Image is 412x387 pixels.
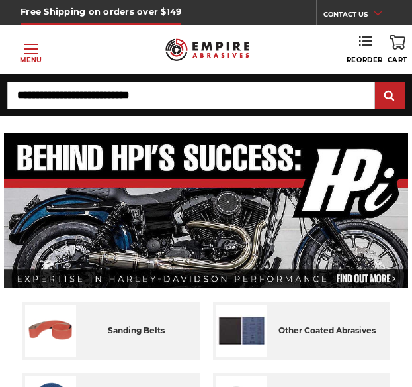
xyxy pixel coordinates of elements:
span: Reorder [347,56,383,64]
img: Empire Abrasives [165,33,250,66]
img: Banner for an interview featuring Horsepower Inc who makes Harley performance upgrades featured o... [4,133,409,288]
a: CONTACT US [323,7,391,25]
input: Submit [377,83,403,109]
img: Sanding Belts [25,305,77,357]
a: Reorder [347,35,383,64]
img: Other Coated Abrasives [216,305,268,357]
p: Menu [20,55,42,65]
span: Cart [388,56,407,64]
span: Toggle menu [24,48,38,50]
div: other coated abrasives [267,305,387,357]
a: Cart [388,35,407,64]
div: sanding belts [76,305,196,357]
